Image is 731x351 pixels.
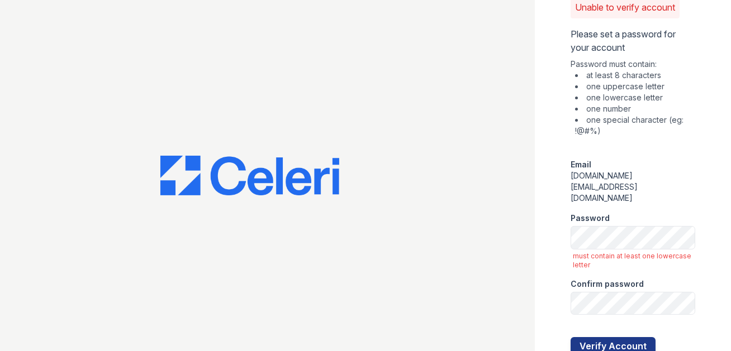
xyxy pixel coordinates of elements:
label: Confirm password [571,278,644,290]
img: CE_Logo_Blue-a8612792a0a2168367f1c8372b55b34899dd931a85d93a1a3d3e32e68fde9ad4.png [160,156,339,196]
label: Password [571,213,610,224]
p: Unable to verify account [575,1,675,14]
li: one uppercase letter [575,81,695,92]
li: one number [575,103,695,114]
li: one lowercase letter [575,92,695,103]
div: Password must contain: [571,59,695,137]
li: one special character (eg: !@#%) [575,114,695,137]
div: Email [571,159,695,170]
span: must contain at least one lowercase letter [573,252,695,270]
li: at least 8 characters [575,70,695,81]
div: [DOMAIN_NAME][EMAIL_ADDRESS][DOMAIN_NAME] [571,170,695,204]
